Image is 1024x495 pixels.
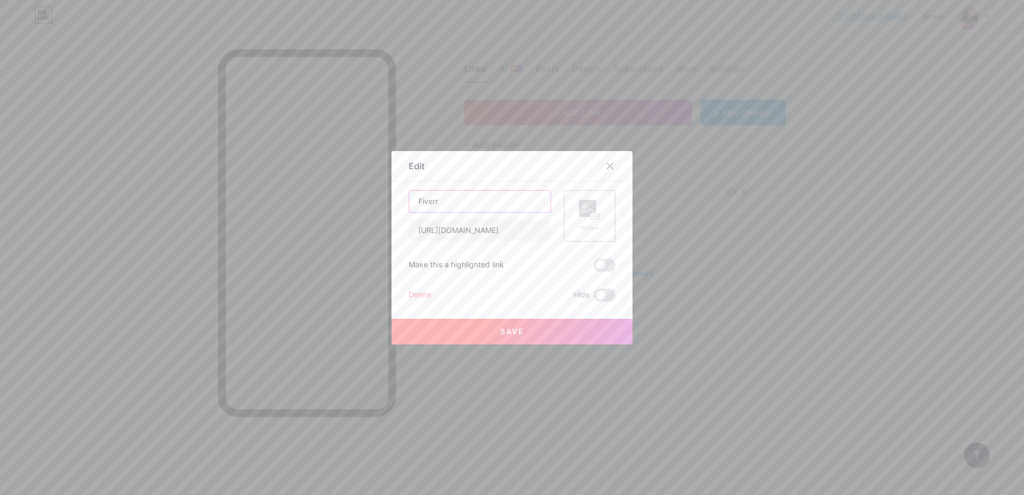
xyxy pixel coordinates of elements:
[500,327,524,336] span: Save
[574,289,590,302] span: Hide
[579,224,600,232] div: Picture
[391,319,633,344] button: Save
[409,220,551,241] input: URL
[409,289,431,302] div: Delete
[409,160,425,172] div: Edit
[409,191,551,212] input: Title
[409,259,504,272] div: Make this a highlighted link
